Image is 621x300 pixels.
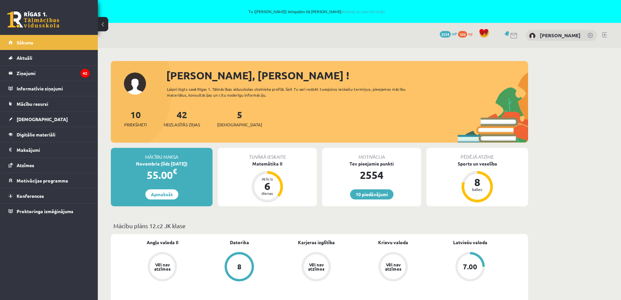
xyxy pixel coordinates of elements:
a: Datorika [230,239,249,246]
legend: Maksājumi [17,142,90,157]
a: 7.00 [432,252,509,283]
div: Motivācija [322,148,421,160]
p: Mācību plāns 12.c2 JK klase [113,221,525,230]
span: Sākums [17,39,33,45]
span: mP [452,31,457,36]
a: Krievu valoda [378,239,408,246]
div: 8 [467,177,487,187]
span: xp [468,31,472,36]
div: [PERSON_NAME], [PERSON_NAME] ! [166,68,528,83]
div: Vēl nav atzīmes [384,262,402,271]
span: [DEMOGRAPHIC_DATA] [217,121,262,128]
span: € [173,166,177,176]
a: [PERSON_NAME] [540,32,581,39]
a: Sports un veselība 8 balles [426,160,528,203]
a: Sākums [8,35,90,50]
div: 2554 [322,167,421,183]
div: Tuvākā ieskaite [218,148,317,160]
div: Matemātika II [218,160,317,167]
a: Vēl nav atzīmes [355,252,432,283]
img: Kristīne Ozola [529,33,536,39]
div: Laipni lūgts savā Rīgas 1. Tālmācības vidusskolas skolnieka profilā. Šeit Tu vari redzēt tuvojošo... [167,86,417,98]
div: Vēl nav atzīmes [307,262,325,271]
a: Maksājumi [8,142,90,157]
span: [DEMOGRAPHIC_DATA] [17,116,68,122]
a: 326 xp [458,31,476,36]
div: 7.00 [463,263,477,270]
a: Ziņojumi42 [8,66,90,81]
a: 10Priekšmeti [124,109,147,128]
div: Vēl nav atzīmes [153,262,171,271]
a: Rīgas 1. Tālmācības vidusskola [7,11,59,28]
a: 8 [201,252,278,283]
a: Digitālie materiāli [8,127,90,142]
span: Digitālie materiāli [17,132,55,137]
a: Aktuāli [8,50,90,65]
div: Mācību maksa [111,148,213,160]
a: 5[DEMOGRAPHIC_DATA] [217,109,262,128]
a: Mācību resursi [8,96,90,111]
span: Atzīmes [17,162,34,168]
a: Konferences [8,188,90,203]
a: Atpakaļ uz savu lietotāju [341,9,385,14]
div: balles [467,187,487,191]
a: Karjeras izglītība [298,239,335,246]
span: Konferences [17,193,44,199]
div: Sports un veselība [426,160,528,167]
legend: Ziņojumi [17,66,90,81]
a: Proktoringa izmēģinājums [8,204,90,219]
span: 326 [458,31,467,38]
div: 55.00 [111,167,213,183]
legend: Informatīvie ziņojumi [17,81,90,96]
a: 42Neizlasītās ziņas [164,109,200,128]
span: Tu ([PERSON_NAME]) ielogojies kā [PERSON_NAME] [75,9,559,13]
a: Motivācijas programma [8,173,90,188]
a: Latviešu valoda [453,239,487,246]
i: 42 [81,69,90,78]
span: 2554 [440,31,451,38]
span: Neizlasītās ziņas [164,121,200,128]
a: 10 piedāvājumi [350,189,393,199]
a: 2554 mP [440,31,457,36]
div: 6 [258,181,277,191]
div: 8 [237,263,242,270]
div: Atlicis [258,177,277,181]
span: Mācību resursi [17,101,48,107]
div: Tev pieejamie punkti [322,160,421,167]
span: Priekšmeti [124,121,147,128]
a: Apmaksāt [145,189,178,199]
span: Proktoringa izmēģinājums [17,208,73,214]
div: Pēdējā atzīme [426,148,528,160]
a: Angļu valoda II [147,239,178,246]
a: Atzīmes [8,158,90,173]
a: Vēl nav atzīmes [124,252,201,283]
a: Vēl nav atzīmes [278,252,355,283]
div: dienas [258,191,277,195]
div: Novembris (līdz [DATE]) [111,160,213,167]
span: Motivācijas programma [17,178,68,183]
a: [DEMOGRAPHIC_DATA] [8,112,90,127]
a: Informatīvie ziņojumi [8,81,90,96]
a: Matemātika II Atlicis 6 dienas [218,160,317,203]
span: Aktuāli [17,55,32,61]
